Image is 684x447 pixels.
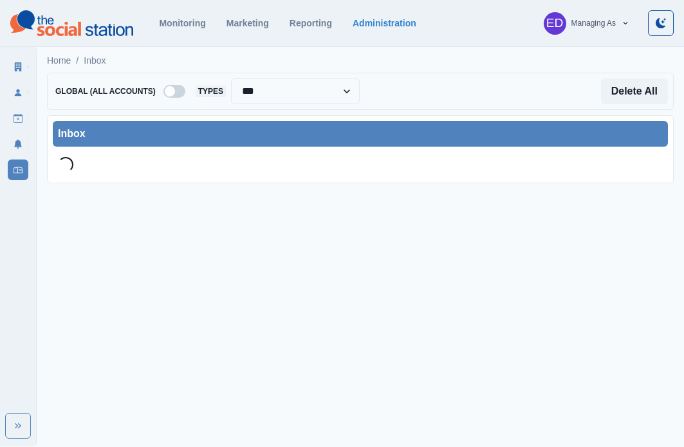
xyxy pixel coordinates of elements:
[226,18,269,28] a: Marketing
[47,54,71,68] a: Home
[353,18,416,28] a: Administration
[648,10,674,36] button: Toggle Mode
[546,8,564,39] div: Elizabeth Dempsey
[290,18,332,28] a: Reporting
[159,18,205,28] a: Monitoring
[58,126,663,141] div: Inbox
[53,86,158,97] span: Global (All Accounts)
[196,86,226,97] span: Types
[8,108,28,129] a: Draft Posts
[8,134,28,154] a: Notifications
[601,78,668,104] button: Delete All
[84,54,106,68] a: Inbox
[8,82,28,103] a: Users
[76,54,79,68] span: /
[571,19,616,28] div: Managing As
[8,160,28,180] a: Inbox
[5,413,31,439] button: Expand
[533,10,640,36] button: Managing As
[8,57,28,77] a: Clients
[47,54,106,68] nav: breadcrumb
[10,10,133,36] img: logoTextSVG.62801f218bc96a9b266caa72a09eb111.svg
